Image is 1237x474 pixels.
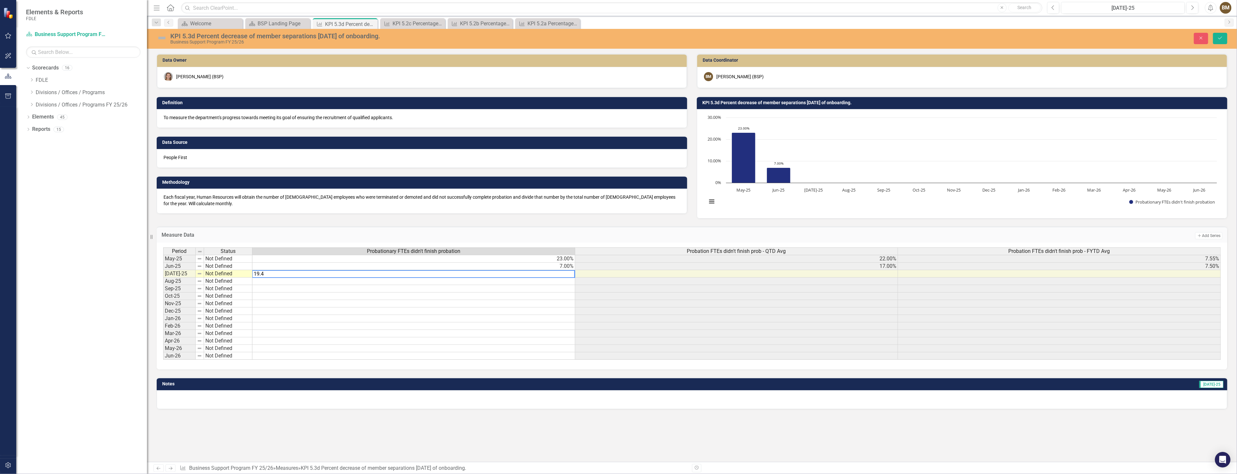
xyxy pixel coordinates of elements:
[1220,2,1231,14] button: BM
[708,136,721,142] text: 20.00%
[163,330,196,337] td: Mar-26
[707,197,716,206] button: View chart menu, Chart
[252,255,575,263] td: 23.00%
[197,279,202,284] img: 8DAGhfEEPCf229AAAAAElFTkSuQmCC
[276,465,298,471] a: Measures
[204,330,252,337] td: Not Defined
[1087,187,1101,193] text: Mar-26
[181,2,1042,14] input: Search ClearPoint...
[172,248,187,254] span: Period
[190,19,241,28] div: Welcome
[367,248,460,254] span: Probationary FTEs didn't finish probation
[170,40,770,44] div: Business Support Program FY 25/26
[163,293,196,300] td: Oct-25
[704,72,713,81] div: BM
[703,58,1224,63] h3: Data Coordinator
[738,126,749,131] text: 23.00%
[805,187,823,193] text: [DATE]-25
[197,331,202,336] img: 8DAGhfEEPCf229AAAAAElFTkSuQmCC
[197,293,202,299] img: 8DAGhfEEPCf229AAAAAElFTkSuQmCC
[325,20,376,28] div: KPI 5.3d Percent decrease of member separations [DATE] of onboarding.
[1199,381,1223,388] span: [DATE]-25
[197,353,202,358] img: 8DAGhfEEPCf229AAAAAElFTkSuQmCC
[737,187,751,193] text: May-25
[1157,187,1171,193] text: May-26
[179,19,241,28] a: Welcome
[163,255,196,263] td: May-25
[163,270,196,278] td: [DATE]-25
[162,100,684,105] h3: Definition
[163,300,196,307] td: Nov-25
[1008,3,1041,12] button: Search
[197,286,202,291] img: 8DAGhfEEPCf229AAAAAElFTkSuQmCC
[1195,232,1222,239] button: Add Series
[32,126,50,133] a: Reports
[162,232,739,238] h3: Measure Data
[1135,199,1215,205] text: Probationary FTEs didn't finish probation
[32,64,59,72] a: Scorecards
[197,301,202,306] img: 8DAGhfEEPCf229AAAAAElFTkSuQmCC
[393,19,443,28] div: KPI 5.2c Percentage of applicants with disabilities as compared to non-disabled applicants. (Peop...
[772,187,785,193] text: Jun-25
[197,316,202,321] img: 8DAGhfEEPCf229AAAAAElFTkSuQmCC
[163,58,684,63] h3: Data Owner
[1123,187,1135,193] text: Apr-26
[26,16,83,21] small: FDLE
[252,263,575,270] td: 7.00%
[164,72,173,81] img: Ashton Heisterman
[1018,187,1030,193] text: Jan-26
[36,77,147,84] a: FDLE
[163,307,196,315] td: Dec-25
[197,323,202,329] img: 8DAGhfEEPCf229AAAAAElFTkSuQmCC
[157,33,167,43] img: Not Defined
[528,19,578,28] div: KPI 5.2a Percentage of minority applicants for all job announcements as compared to non-minority ...
[1129,199,1214,205] button: Show Probationary FTEs didn't finish probation
[204,300,252,307] td: Not Defined
[54,127,64,132] div: 15
[704,114,1220,212] svg: Interactive chart
[180,465,687,472] div: » »
[258,19,309,28] div: BSP Landing Page
[162,140,684,145] h3: Data Source
[204,255,252,263] td: Not Defined
[221,248,236,254] span: Status
[170,32,770,40] div: KPI 5.3d Percent decrease of member separations [DATE] of onboarding.
[708,158,721,164] text: 10.00%
[26,46,140,58] input: Search Below...
[460,19,511,28] div: KPI 5.2b Percentage of veteran applicants for all job announcements as compared to non-veteran ap...
[204,307,252,315] td: Not Defined
[898,255,1221,263] td: 7.55%
[197,271,202,276] img: 8DAGhfEEPCf229AAAAAElFTkSuQmCC
[164,154,680,161] p: People First
[32,113,54,121] a: Elements
[163,322,196,330] td: Feb-26
[204,270,252,278] td: Not Defined
[62,65,72,71] div: 16
[1009,248,1110,254] span: Probation FTEs didn't finish prob - FYTD Avg
[164,114,680,121] p: To measure the department's progress towards meeting its goal of ensuring the recruitment of qual...
[702,100,1224,105] h3: KPI 5.3d Percent decrease of member separations [DATE] of onboarding.
[708,114,721,120] text: 30.00%
[197,264,202,269] img: 8DAGhfEEPCf229AAAAAElFTkSuQmCC
[57,114,67,120] div: 45
[204,285,252,293] td: Not Defined
[26,31,107,38] a: Business Support Program FY 25/26
[732,133,756,183] path: May-25, 23. Probationary FTEs didn't finish probation.
[197,249,202,254] img: 8DAGhfEEPCf229AAAAAElFTkSuQmCC
[204,345,252,352] td: Not Defined
[197,338,202,343] img: 8DAGhfEEPCf229AAAAAElFTkSuQmCC
[1193,187,1205,193] text: Jun-26
[716,73,764,80] div: [PERSON_NAME] (BSP)
[983,187,996,193] text: Dec-25
[162,381,516,386] h3: Notes
[163,263,196,270] td: Jun-25
[842,187,855,193] text: Aug-25
[204,263,252,270] td: Not Defined
[1215,452,1231,468] div: Open Intercom Messenger
[1063,4,1182,12] div: [DATE]-25
[162,180,684,185] h3: Methodology
[26,8,83,16] span: Elements & Reports
[877,187,890,193] text: Sep-25
[197,346,202,351] img: 8DAGhfEEPCf229AAAAAElFTkSuQmCC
